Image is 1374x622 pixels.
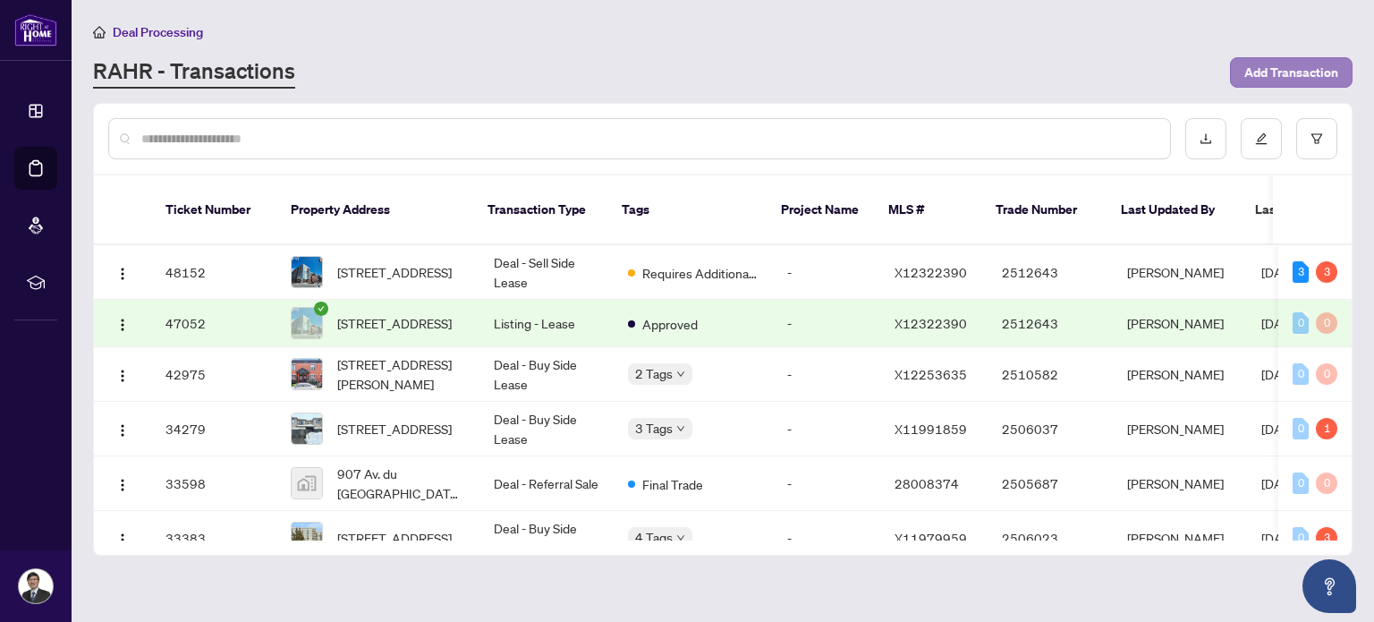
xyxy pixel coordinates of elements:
img: Logo [115,533,130,547]
th: Project Name [767,175,874,245]
td: - [773,347,880,402]
button: edit [1241,118,1282,159]
td: 2510582 [988,347,1113,402]
div: 0 [1293,527,1309,549]
span: 907 Av. du [GEOGRAPHIC_DATA], [GEOGRAPHIC_DATA], [GEOGRAPHIC_DATA], [GEOGRAPHIC_DATA] [337,464,465,503]
button: Open asap [1302,559,1356,613]
div: 0 [1293,363,1309,385]
button: Logo [108,258,137,286]
span: X12322390 [895,315,967,331]
td: Deal - Sell Side Lease [479,245,614,300]
span: 2 Tags [635,363,673,384]
img: Profile Icon [19,569,53,603]
td: [PERSON_NAME] [1113,300,1247,347]
span: download [1200,132,1212,145]
button: filter [1296,118,1337,159]
span: [DATE] [1261,264,1301,280]
div: 0 [1293,312,1309,334]
div: 0 [1316,312,1337,334]
td: Deal - Buy Side Lease [479,402,614,456]
span: 4 Tags [635,527,673,548]
span: Approved [642,314,698,334]
span: Requires Additional Docs [642,263,759,283]
td: [PERSON_NAME] [1113,456,1247,511]
th: Trade Number [981,175,1107,245]
td: 2506023 [988,511,1113,566]
div: 0 [1293,473,1309,494]
span: Deal Processing [113,24,203,40]
span: [DATE] [1261,366,1301,382]
img: thumbnail-img [292,359,322,389]
td: 42975 [151,347,276,402]
td: [PERSON_NAME] [1113,347,1247,402]
span: down [676,424,685,433]
span: Add Transaction [1244,58,1338,87]
span: 28008374 [895,475,959,491]
div: 3 [1293,261,1309,283]
td: Deal - Buy Side Sale [479,511,614,566]
th: MLS # [874,175,981,245]
img: thumbnail-img [292,413,322,444]
td: Listing - Lease [479,300,614,347]
span: Final Trade [642,474,703,494]
td: [PERSON_NAME] [1113,245,1247,300]
th: Transaction Type [473,175,607,245]
img: Logo [115,423,130,438]
span: [STREET_ADDRESS][PERSON_NAME] [337,354,465,394]
td: 2505687 [988,456,1113,511]
td: - [773,402,880,456]
span: [STREET_ADDRESS] [337,313,452,333]
td: 2512643 [988,245,1113,300]
span: X12253635 [895,366,967,382]
button: Logo [108,524,137,552]
span: down [676,370,685,379]
th: Property Address [276,175,473,245]
span: [DATE] [1261,530,1301,546]
td: 48152 [151,245,276,300]
td: - [773,511,880,566]
td: - [773,300,880,347]
td: 34279 [151,402,276,456]
div: 3 [1316,261,1337,283]
td: [PERSON_NAME] [1113,402,1247,456]
span: [DATE] [1261,475,1301,491]
td: 47052 [151,300,276,347]
img: thumbnail-img [292,308,322,338]
td: - [773,456,880,511]
div: 0 [1293,418,1309,439]
td: 33383 [151,511,276,566]
img: logo [14,13,57,47]
button: download [1185,118,1226,159]
div: 0 [1316,363,1337,385]
td: Deal - Buy Side Lease [479,347,614,402]
button: Logo [108,469,137,498]
img: thumbnail-img [292,468,322,498]
span: X12322390 [895,264,967,280]
button: Logo [108,414,137,443]
span: Last Modified Date [1255,200,1364,219]
img: thumbnail-img [292,523,322,553]
td: 2512643 [988,300,1113,347]
td: Deal - Referral Sale [479,456,614,511]
span: 3 Tags [635,418,673,439]
span: [STREET_ADDRESS] [337,528,452,548]
span: X11979959 [895,530,967,546]
td: [PERSON_NAME] [1113,511,1247,566]
img: Logo [115,318,130,332]
span: [DATE] [1261,315,1301,331]
td: - [773,245,880,300]
th: Tags [607,175,767,245]
img: Logo [115,369,130,383]
th: Last Updated By [1107,175,1241,245]
img: Logo [115,478,130,492]
span: X11991859 [895,421,967,437]
button: Add Transaction [1230,57,1353,88]
span: down [676,533,685,542]
img: Logo [115,267,130,281]
div: 0 [1316,473,1337,494]
span: filter [1310,132,1323,145]
img: thumbnail-img [292,257,322,287]
span: edit [1255,132,1268,145]
th: Ticket Number [151,175,276,245]
td: 2506037 [988,402,1113,456]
